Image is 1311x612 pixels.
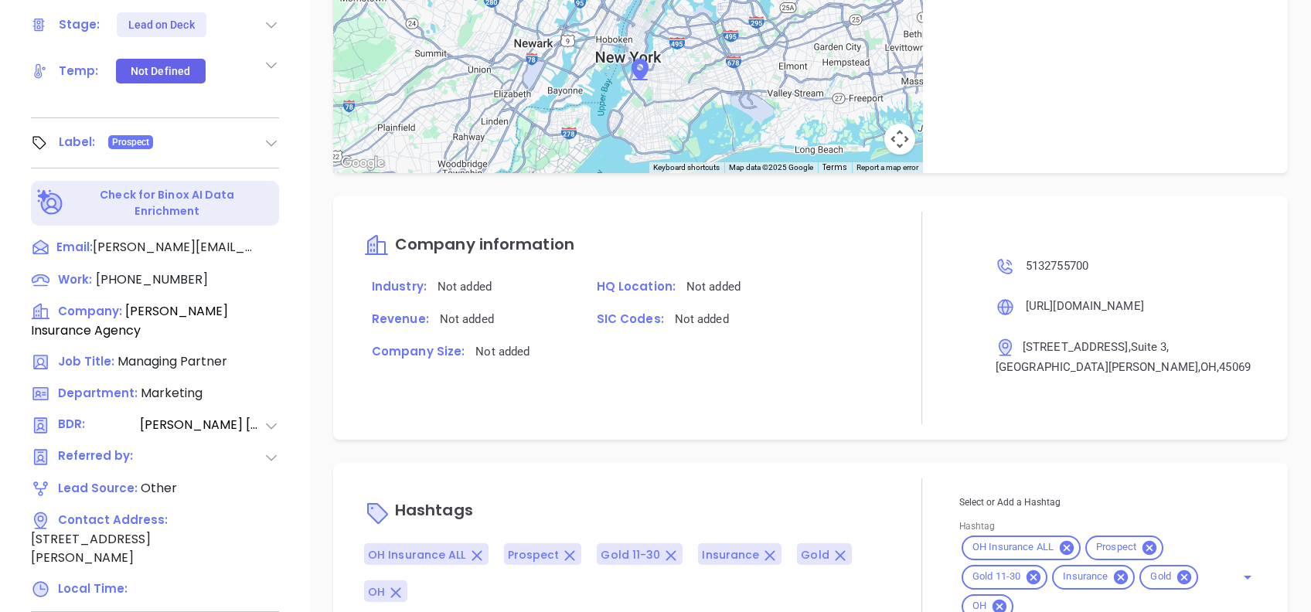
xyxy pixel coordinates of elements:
[96,270,208,288] span: [PHONE_NUMBER]
[141,479,177,497] span: Other
[801,547,829,563] span: Gold
[1139,565,1198,590] div: Gold
[962,565,1047,590] div: Gold 11-30
[58,512,168,528] span: Contact Address:
[128,12,195,37] div: Lead on Deck
[59,59,99,83] div: Temp:
[337,153,388,173] a: Open this area in Google Maps (opens a new window)
[395,499,473,521] span: Hashtags
[959,522,995,531] label: Hashtag
[601,547,660,563] span: Gold 11-30
[31,530,151,566] span: [STREET_ADDRESS][PERSON_NAME]
[364,236,574,254] a: Company information
[368,584,385,600] span: OH
[58,580,128,597] span: Local Time:
[140,416,264,435] span: [PERSON_NAME] [PERSON_NAME]
[372,311,429,327] span: Revenue:
[37,189,64,216] img: Ai-Enrich-DaqCidB-.svg
[1052,565,1135,590] div: Insurance
[58,271,92,287] span: Work:
[368,547,466,563] span: OH Insurance ALL
[1237,566,1258,588] button: Open
[675,312,729,326] span: Not added
[58,416,138,435] span: BDR:
[653,162,720,173] button: Keyboard shortcuts
[702,547,759,563] span: Insurance
[58,385,138,401] span: Department:
[1129,340,1167,354] span: , Suite 3
[856,163,918,172] a: Report a map error
[1087,541,1146,554] span: Prospect
[1085,535,1163,560] div: Prospect
[372,343,465,359] span: Company Size:
[131,59,190,83] div: Not Defined
[59,131,96,154] div: Label:
[31,302,228,339] span: [PERSON_NAME] Insurance Agency
[729,163,813,172] span: Map data ©2025 Google
[884,124,915,155] button: Map camera controls
[1026,259,1088,273] span: 5132755700
[686,280,741,294] span: Not added
[337,153,388,173] img: Google
[93,238,255,257] span: [PERSON_NAME][EMAIL_ADDRESS][DOMAIN_NAME]
[112,134,150,151] span: Prospect
[996,340,1198,374] span: , [GEOGRAPHIC_DATA][PERSON_NAME]
[597,311,664,327] span: SIC Codes:
[58,480,138,496] span: Lead Source:
[440,312,494,326] span: Not added
[1054,570,1117,583] span: Insurance
[438,280,492,294] span: Not added
[59,13,100,36] div: Stage:
[58,353,114,369] span: Job Title:
[1217,360,1251,374] span: , 45069
[1141,570,1180,583] span: Gold
[822,161,847,173] a: Terms (opens in new tab)
[475,345,530,359] span: Not added
[58,447,138,467] span: Referred by:
[962,535,1081,560] div: OH Insurance ALL
[372,278,427,294] span: Industry:
[1198,360,1217,374] span: , OH
[141,384,203,402] span: Marketing
[56,238,93,258] span: Email:
[508,547,560,563] span: Prospect
[117,352,227,370] span: Managing Partner
[58,303,122,319] span: Company:
[597,278,676,294] span: HQ Location:
[66,187,268,219] p: Check for Binox AI Data Enrichment
[1023,340,1129,354] span: [STREET_ADDRESS]
[959,494,1257,511] p: Select or Add a Hashtag
[963,541,1063,554] span: OH Insurance ALL
[395,233,574,255] span: Company information
[1026,299,1144,313] span: [URL][DOMAIN_NAME]
[963,570,1030,583] span: Gold 11-30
